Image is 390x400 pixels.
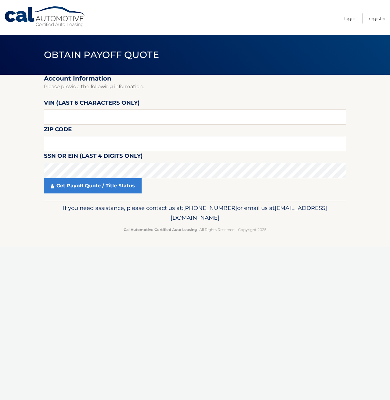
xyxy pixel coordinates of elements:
[124,227,197,232] strong: Cal Automotive Certified Auto Leasing
[4,6,86,28] a: Cal Automotive
[44,125,72,136] label: Zip Code
[44,82,346,91] p: Please provide the following information.
[44,151,143,163] label: SSN or EIN (last 4 digits only)
[44,98,140,110] label: VIN (last 6 characters only)
[48,226,342,233] p: - All Rights Reserved - Copyright 2025
[44,75,346,82] h2: Account Information
[344,13,356,23] a: Login
[44,178,142,193] a: Get Payoff Quote / Title Status
[369,13,386,23] a: Register
[48,203,342,223] p: If you need assistance, please contact us at: or email us at
[44,49,159,60] span: Obtain Payoff Quote
[183,204,237,211] span: [PHONE_NUMBER]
